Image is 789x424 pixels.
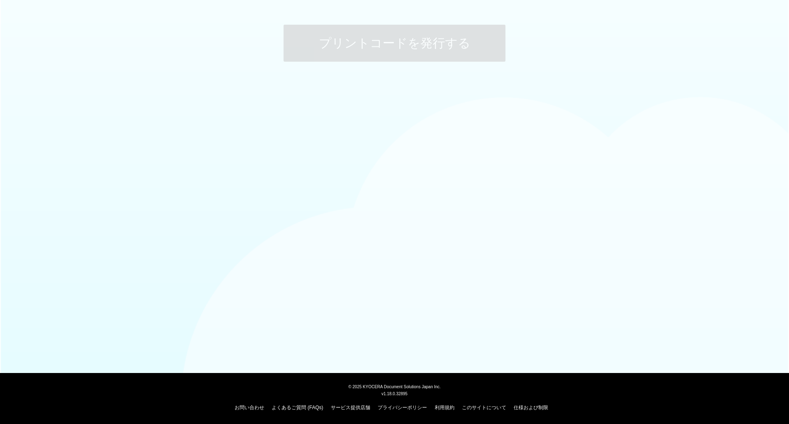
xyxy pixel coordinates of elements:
[272,405,323,410] a: よくあるご質問 (FAQs)
[284,25,505,62] button: プリントコードを発行する
[381,391,407,396] span: v1.18.0.32895
[462,405,506,410] a: このサイトについて
[235,405,264,410] a: お問い合わせ
[348,384,441,389] span: © 2025 KYOCERA Document Solutions Japan Inc.
[378,405,427,410] a: プライバシーポリシー
[435,405,454,410] a: 利用規約
[514,405,548,410] a: 仕様および制限
[331,405,370,410] a: サービス提供店舗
